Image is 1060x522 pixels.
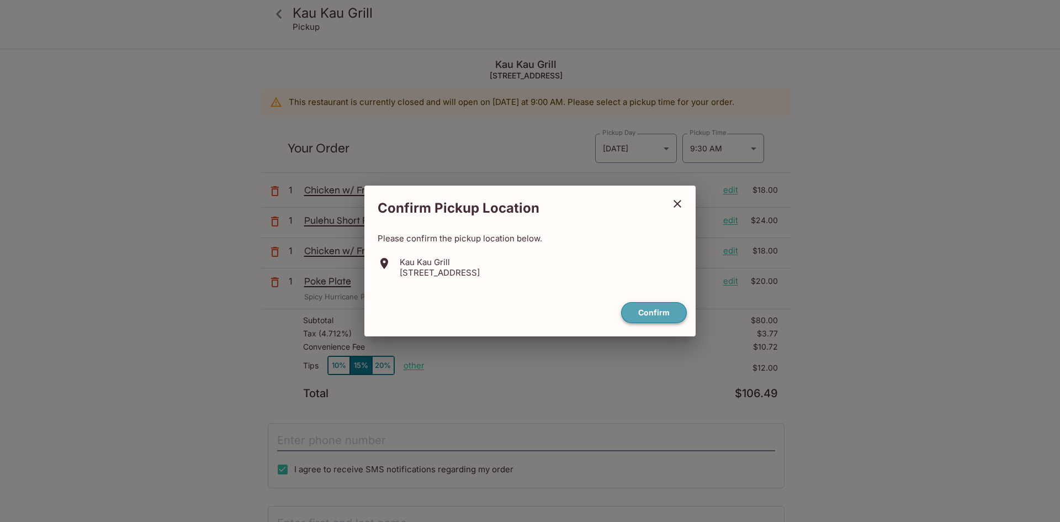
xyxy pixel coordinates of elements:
[400,267,480,278] p: [STREET_ADDRESS]
[664,190,691,218] button: close
[400,257,480,267] p: Kau Kau Grill
[378,233,682,244] p: Please confirm the pickup location below.
[621,302,687,324] button: confirm
[364,194,664,222] h2: Confirm Pickup Location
